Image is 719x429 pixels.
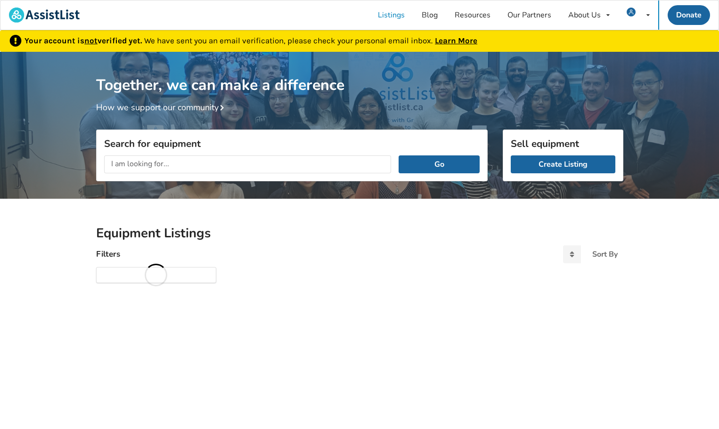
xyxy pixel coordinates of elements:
a: Our Partners [499,0,560,30]
h2: Equipment Listings [96,225,623,242]
h1: Together, we can make a difference [96,52,623,95]
img: assistlist-logo [9,8,80,23]
input: I am looking for... [104,155,392,173]
img: user icon [627,8,636,16]
div: Sort By [592,251,618,258]
a: How we support our community [96,102,228,113]
h4: Filters [96,249,120,259]
div: About Us [568,11,601,19]
a: Listings [369,0,413,30]
p: We have sent you an email verification, please check your personal email inbox. [25,35,477,47]
a: Blog [413,0,446,30]
button: Go [399,155,479,173]
a: Create Listing [511,155,615,173]
a: Donate [668,5,710,25]
b: Your account is verified yet. [25,36,144,45]
h3: Search for equipment [104,138,480,150]
a: Resources [446,0,499,30]
a: Learn More [435,36,477,45]
u: not [84,36,98,45]
h3: Sell equipment [511,138,615,150]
